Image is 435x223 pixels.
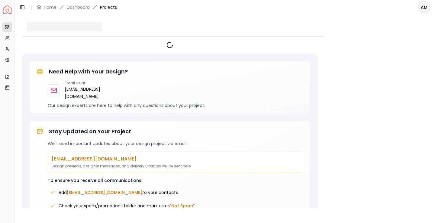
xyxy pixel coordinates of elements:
[44,4,56,10] a: Home
[48,102,305,108] p: Our design experts are here to help with any questions about your project.
[65,81,105,86] p: Email us at
[59,189,178,196] span: Add to your contacts
[52,155,301,163] p: [EMAIL_ADDRESS][DOMAIN_NAME]
[59,203,195,209] span: Check your spam/promotions folder and mark us as
[48,177,305,183] p: To ensure you receive all communications:
[3,5,11,14] a: Spacejoy
[67,189,142,196] span: [EMAIL_ADDRESS][DOMAIN_NAME]
[37,4,117,10] nav: breadcrumb
[418,1,430,13] button: AM
[170,203,195,209] span: "Not Spam"
[48,141,305,147] p: We'll send important updates about your design project via email:
[67,4,90,10] a: Dashboard
[49,127,131,136] h5: Stay Updated on Your Project
[52,164,301,169] p: Design previews, designer messages, and delivery updates will be sent here
[3,5,11,14] img: Spacejoy Logo
[100,4,117,10] span: Projects
[419,2,430,13] span: AM
[65,86,105,100] a: [EMAIL_ADDRESS][DOMAIN_NAME]
[49,67,128,76] h5: Need Help with Your Design?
